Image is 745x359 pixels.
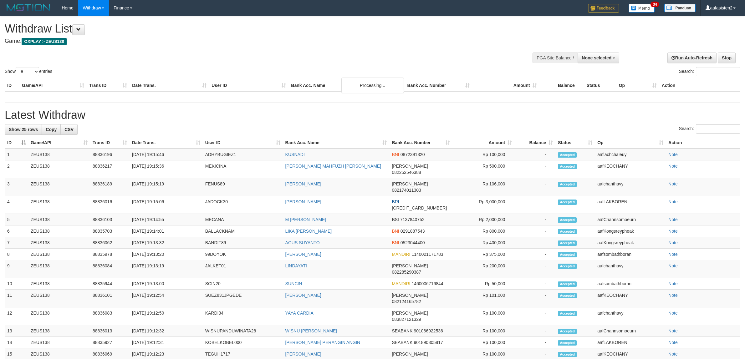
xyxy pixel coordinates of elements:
td: [DATE] 19:13:00 [130,278,203,290]
th: Bank Acc. Number [405,80,472,91]
td: 88836101 [90,290,130,307]
td: 88836084 [90,260,130,278]
th: Date Trans.: activate to sort column ascending [130,137,203,149]
td: - [514,278,555,290]
td: aafsombathboran [595,278,666,290]
span: SEABANK [392,340,412,345]
a: M [PERSON_NAME] [285,217,326,222]
a: Note [668,164,678,169]
td: - [514,160,555,178]
td: 11 [5,290,28,307]
span: 34 [651,2,659,7]
img: panduan.png [664,4,696,12]
td: Rp 375,000 [452,249,514,260]
td: ZEUS138 [28,260,90,278]
span: Accepted [558,340,577,346]
td: - [514,337,555,348]
td: ZEUS138 [28,325,90,337]
a: WISNU [PERSON_NAME] [285,328,337,333]
div: Processing... [341,78,404,93]
td: - [514,249,555,260]
td: ZEUS138 [28,160,90,178]
td: 8 [5,249,28,260]
span: Accepted [558,252,577,257]
span: Accepted [558,329,577,334]
span: BNI [392,229,399,234]
td: Rp 100,000 [452,337,514,348]
span: Copy 082252546388 to clipboard [392,170,421,175]
span: CSV [64,127,74,132]
td: - [514,325,555,337]
td: Rp 100,000 [452,325,514,337]
td: 10 [5,278,28,290]
a: Note [668,181,678,186]
a: CSV [60,124,78,135]
td: 88836189 [90,178,130,196]
td: Rp 200,000 [452,260,514,278]
td: Rp 500,000 [452,160,514,178]
th: Status: activate to sort column ascending [555,137,595,149]
td: - [514,307,555,325]
td: aafKEOCHANY [595,160,666,178]
td: 88836217 [90,160,130,178]
td: ZEUS138 [28,307,90,325]
span: Accepted [558,229,577,234]
td: aafchanthavy [595,307,666,325]
span: Accepted [558,200,577,205]
a: [PERSON_NAME] [285,293,321,298]
a: Note [668,263,678,268]
td: BALLACKNAM [203,225,283,237]
span: Copy 0523044400 to clipboard [401,240,425,245]
th: Op: activate to sort column ascending [595,137,666,149]
a: [PERSON_NAME] PERANGIN ANGIN [285,340,360,345]
td: [DATE] 19:15:06 [130,196,203,214]
td: ZEUS138 [28,214,90,225]
td: [DATE] 19:12:54 [130,290,203,307]
a: Note [668,240,678,245]
td: Rp 800,000 [452,225,514,237]
td: [DATE] 19:14:55 [130,214,203,225]
td: ZEUS138 [28,278,90,290]
td: MEKICINA [203,160,283,178]
label: Show entries [5,67,52,76]
td: 7 [5,237,28,249]
h1: Latest Withdraw [5,109,740,121]
button: None selected [578,53,619,63]
td: Rp 2,000,000 [452,214,514,225]
span: Copy 1140021171783 to clipboard [411,252,443,257]
span: Copy 599501030413532 to clipboard [392,205,447,210]
td: 88836016 [90,196,130,214]
td: WISNUPANDUWINATA28 [203,325,283,337]
span: OXPLAY > ZEUS138 [22,38,67,45]
a: Show 25 rows [5,124,42,135]
td: aafchanthavy [595,260,666,278]
td: [DATE] 19:13:32 [130,237,203,249]
td: 88835978 [90,249,130,260]
th: Amount [472,80,539,91]
td: ZEUS138 [28,196,90,214]
td: JALKET01 [203,260,283,278]
th: Balance: activate to sort column ascending [514,137,555,149]
td: Rp 106,000 [452,178,514,196]
td: 99DOYOK [203,249,283,260]
th: Amount: activate to sort column ascending [452,137,514,149]
td: 3 [5,178,28,196]
span: Accepted [558,352,577,357]
span: Copy [46,127,57,132]
td: 88835703 [90,225,130,237]
td: 88836103 [90,214,130,225]
td: [DATE] 19:15:46 [130,149,203,160]
td: ZEUS138 [28,249,90,260]
td: Rp 50,000 [452,278,514,290]
a: Copy [42,124,61,135]
td: BANDIT89 [203,237,283,249]
input: Search: [696,67,740,76]
th: Game/API: activate to sort column ascending [28,137,90,149]
th: User ID [209,80,288,91]
td: Rp 100,000 [452,307,514,325]
td: 1 [5,149,28,160]
span: Copy 082124165782 to clipboard [392,299,421,304]
th: Trans ID: activate to sort column ascending [90,137,130,149]
td: Rp 100,000 [452,149,514,160]
td: [DATE] 19:14:01 [130,225,203,237]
